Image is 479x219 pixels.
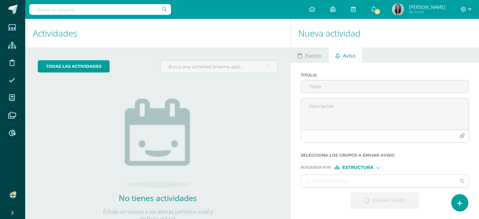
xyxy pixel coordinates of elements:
[95,193,221,203] h2: No tienes actividades
[161,61,277,73] input: Busca una actividad próxima aquí...
[298,19,471,48] h1: Nueva actividad
[392,3,404,16] img: 5a6f75ce900a0f7ea551130e923f78ee.png
[409,4,445,10] span: [PERSON_NAME]
[301,153,469,158] label: Selecciona los grupos a enviar aviso :
[301,166,331,169] span: Búsqueda por :
[328,48,362,63] a: Aviso
[125,99,191,187] img: no_activities.png
[291,48,328,63] a: Evento
[29,4,171,15] input: Busca un usuario...
[343,48,356,63] span: Aviso
[342,166,374,169] span: Estructura
[334,165,382,170] div: [object Object]
[38,60,110,72] a: todas las Actividades
[373,193,406,208] span: Enviar aviso
[374,8,381,15] span: 42
[301,73,469,78] label: Titulo :
[305,48,322,63] span: Evento
[301,80,469,93] input: Titulo
[301,175,456,187] input: Ej. Primero primaria
[351,193,419,209] button: Enviar aviso
[409,9,445,15] span: Mi Perfil
[33,19,283,48] h1: Actividades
